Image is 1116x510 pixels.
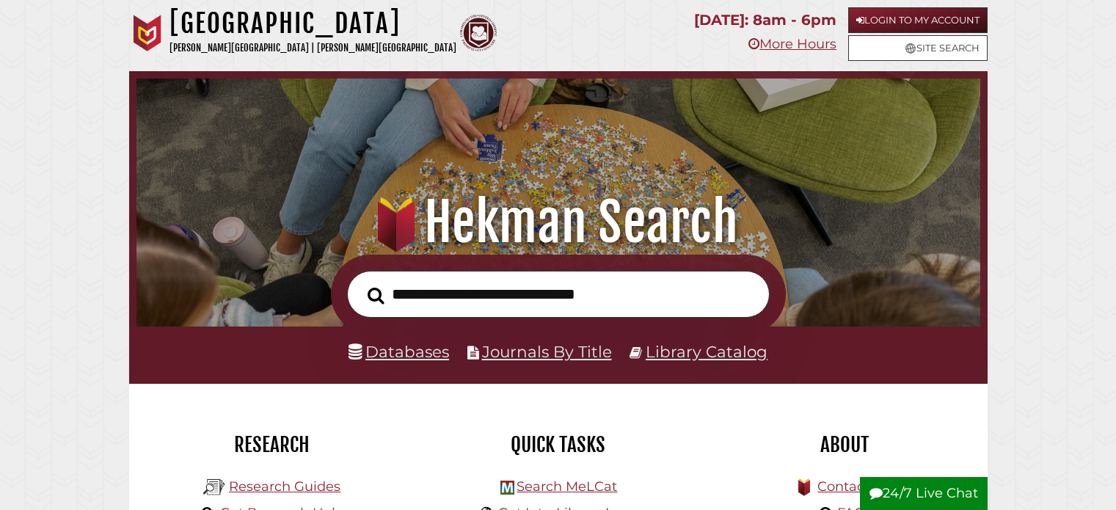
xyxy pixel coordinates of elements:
[646,342,767,361] a: Library Catalog
[349,342,449,361] a: Databases
[203,476,225,498] img: Hekman Library Logo
[694,7,836,33] p: [DATE]: 8am - 6pm
[500,481,514,495] img: Hekman Library Logo
[129,15,166,51] img: Calvin University
[460,15,497,51] img: Calvin Theological Seminary
[229,478,340,495] a: Research Guides
[426,432,690,457] h2: Quick Tasks
[368,286,384,304] i: Search
[169,40,456,57] p: [PERSON_NAME][GEOGRAPHIC_DATA] | [PERSON_NAME][GEOGRAPHIC_DATA]
[517,478,617,495] a: Search MeLCat
[360,283,392,308] button: Search
[817,478,890,495] a: Contact Us
[482,342,612,361] a: Journals By Title
[153,190,963,255] h1: Hekman Search
[748,36,836,52] a: More Hours
[712,432,977,457] h2: About
[169,7,456,40] h1: [GEOGRAPHIC_DATA]
[140,432,404,457] h2: Research
[848,35,988,61] a: Site Search
[848,7,988,33] a: Login to My Account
